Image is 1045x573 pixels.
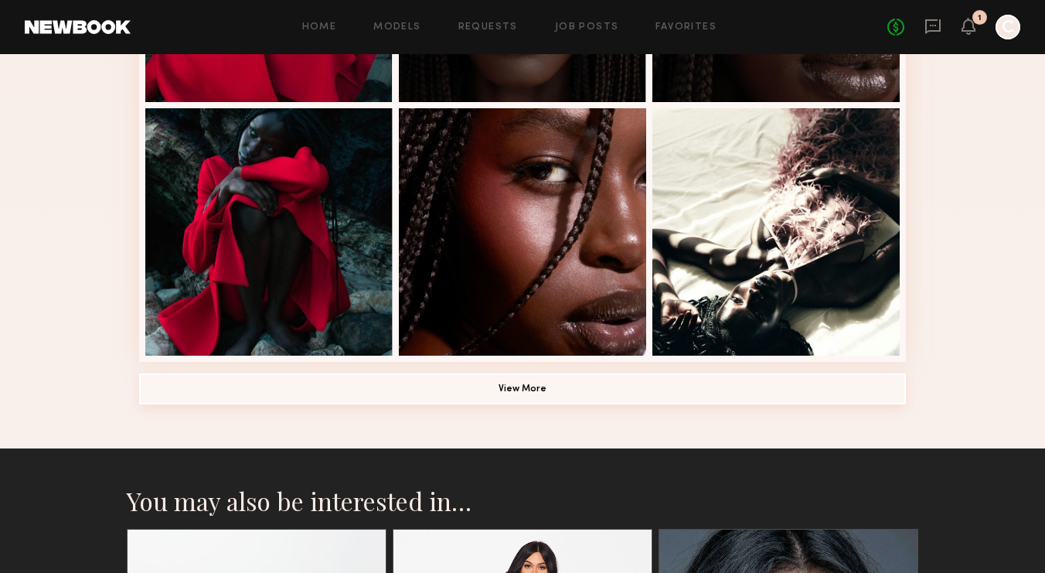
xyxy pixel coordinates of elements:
a: Models [373,22,420,32]
a: Job Posts [555,22,619,32]
a: Requests [458,22,518,32]
a: Home [302,22,337,32]
button: View More [139,373,906,404]
div: 1 [978,14,982,22]
a: C [996,15,1020,39]
a: Favorites [655,22,717,32]
h2: You may also be interested in… [127,486,918,517]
